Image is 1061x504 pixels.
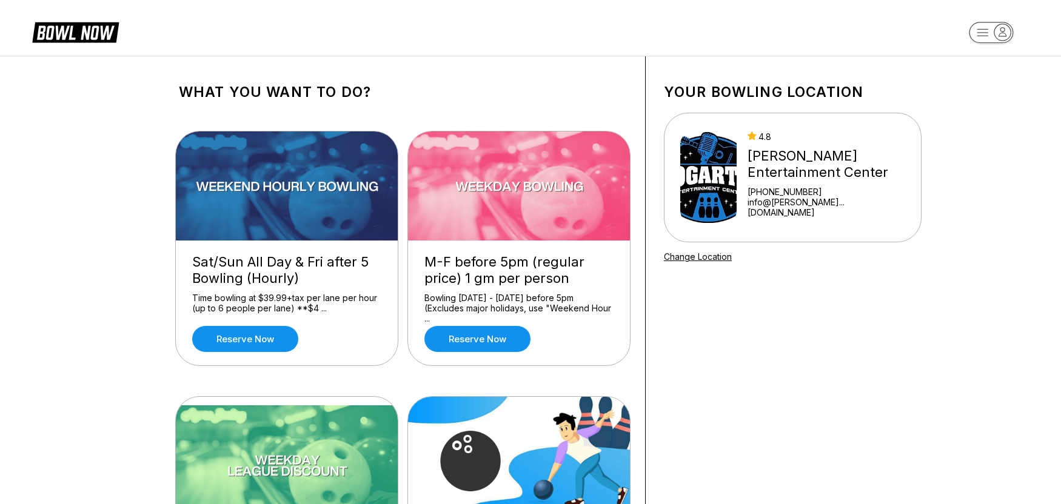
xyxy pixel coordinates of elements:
div: Sat/Sun All Day & Fri after 5 Bowling (Hourly) [192,254,381,287]
a: info@[PERSON_NAME]...[DOMAIN_NAME] [748,197,905,217]
a: Reserve now [424,326,530,352]
img: Bogart's Entertainment Center [680,132,737,223]
div: M-F before 5pm (regular price) 1 gm per person [424,254,614,287]
div: Bowling [DATE] - [DATE] before 5pm (Excludes major holidays, use "Weekend Hour ... [424,293,614,314]
div: [PHONE_NUMBER] [748,187,905,197]
div: Time bowling at $39.99+tax per lane per hour (up to 6 people per lane) **$4 ... [192,293,381,314]
img: M-F before 5pm (regular price) 1 gm per person [408,131,631,240]
h1: Your bowling location [664,84,922,101]
a: Reserve now [192,326,298,352]
a: Change Location [664,251,732,262]
h1: What you want to do? [179,84,627,101]
div: [PERSON_NAME] Entertainment Center [748,148,905,181]
div: 4.8 [748,131,905,142]
img: Sat/Sun All Day & Fri after 5 Bowling (Hourly) [176,131,399,240]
